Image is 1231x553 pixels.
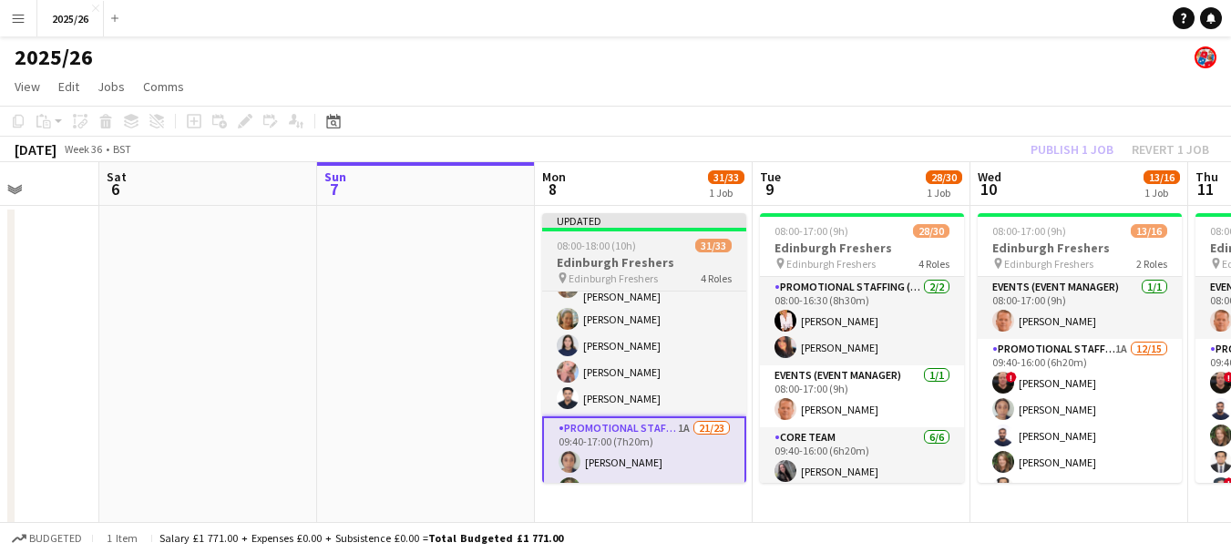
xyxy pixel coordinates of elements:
h1: 2025/26 [15,44,93,71]
div: [DATE] [15,140,56,159]
span: 11 [1193,179,1218,200]
span: View [15,78,40,95]
span: Total Budgeted £1 771.00 [428,531,563,545]
span: 4 Roles [701,271,732,285]
div: 1 Job [709,186,744,200]
span: 08:00-17:00 (9h) [775,224,848,238]
span: Edinburgh Freshers [569,271,658,285]
span: 28/30 [913,224,949,238]
span: Edit [58,78,79,95]
span: 10 [975,179,1001,200]
span: Edinburgh Freshers [1004,257,1093,271]
button: Budgeted [9,528,85,548]
span: 08:00-18:00 (10h) [557,239,636,252]
span: 7 [322,179,346,200]
span: 9 [757,179,781,200]
a: View [7,75,47,98]
span: Tue [760,169,781,185]
div: 1 Job [1144,186,1179,200]
span: 1 item [100,531,144,545]
span: 4 Roles [918,257,949,271]
span: Budgeted [29,532,82,545]
span: 13/16 [1144,170,1180,184]
a: Edit [51,75,87,98]
a: Jobs [90,75,132,98]
span: 31/33 [695,239,732,252]
div: BST [113,142,131,156]
span: 8 [539,179,566,200]
span: Sun [324,169,346,185]
span: Wed [978,169,1001,185]
span: 28/30 [926,170,962,184]
span: 13/16 [1131,224,1167,238]
span: 6 [104,179,127,200]
span: 31/33 [708,170,744,184]
span: 2 Roles [1136,257,1167,271]
span: 08:00-17:00 (9h) [992,224,1066,238]
span: Mon [542,169,566,185]
span: Week 36 [60,142,106,156]
app-card-role: Core Team6/609:40-17:00 (7h20m)[PERSON_NAME][PERSON_NAME] [PERSON_NAME][PERSON_NAME][PERSON_NAME]... [542,217,746,416]
span: ! [1006,372,1017,383]
app-job-card: Updated08:00-18:00 (10h)31/33Edinburgh Freshers Edinburgh Freshers4 RolesCore Team6/609:40-17:00 ... [542,213,746,483]
h3: Edinburgh Freshers [760,240,964,256]
button: 2025/26 [37,1,104,36]
span: Jobs [97,78,125,95]
span: Comms [143,78,184,95]
span: Edinburgh Freshers [786,257,876,271]
app-job-card: 08:00-17:00 (9h)28/30Edinburgh Freshers Edinburgh Freshers4 RolesPromotional Staffing (Team Leade... [760,213,964,483]
app-card-role: Events (Event Manager)1/108:00-17:00 (9h)[PERSON_NAME] [978,277,1182,339]
app-card-role: Events (Event Manager)1/108:00-17:00 (9h)[PERSON_NAME] [760,365,964,427]
app-user-avatar: Event Managers [1195,46,1216,68]
a: Comms [136,75,191,98]
app-job-card: 08:00-17:00 (9h)13/16Edinburgh Freshers Edinburgh Freshers2 RolesEvents (Event Manager)1/108:00-1... [978,213,1182,483]
span: Sat [107,169,127,185]
span: Thu [1195,169,1218,185]
h3: Edinburgh Freshers [978,240,1182,256]
div: Salary £1 771.00 + Expenses £0.00 + Subsistence £0.00 = [159,531,563,545]
app-card-role: Promotional Staffing (Team Leader)2/208:00-16:30 (8h30m)[PERSON_NAME][PERSON_NAME] [760,277,964,365]
h3: Edinburgh Freshers [542,254,746,271]
div: Updated [542,213,746,228]
div: 1 Job [927,186,961,200]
